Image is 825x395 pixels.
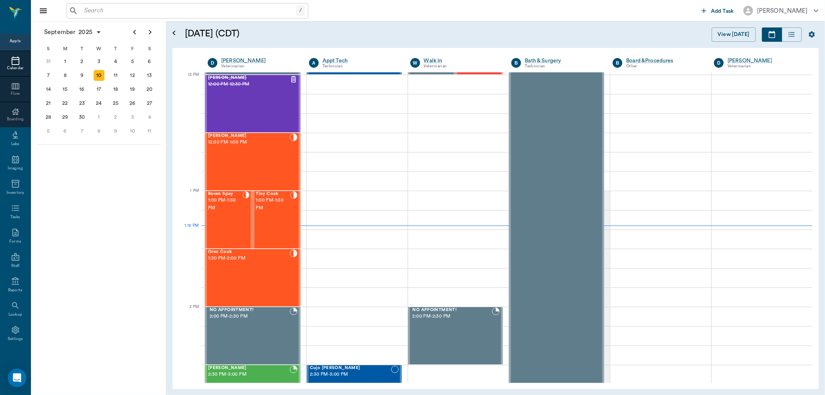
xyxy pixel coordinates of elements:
[94,56,104,67] div: Wednesday, September 3, 2025
[205,307,301,365] div: BOOKED, 2:00 PM - 2:30 PM
[60,70,70,81] div: Monday, September 8, 2025
[144,126,155,137] div: Saturday, October 11, 2025
[77,112,87,123] div: Tuesday, September 30, 2025
[127,112,138,123] div: Friday, October 3, 2025
[77,126,87,137] div: Tuesday, October 7, 2025
[205,191,253,249] div: CHECKED_IN, 1:00 PM - 1:30 PM
[626,57,702,65] div: Board &Procedures
[413,313,492,320] span: 2:00 PM - 2:30 PM
[205,133,301,191] div: CHECKED_IN, 12:30 PM - 1:00 PM
[208,255,290,262] span: 1:30 PM - 2:00 PM
[408,307,503,365] div: BOOKED, 2:00 PM - 2:30 PM
[8,369,26,387] div: Open Intercom Messenger
[221,57,297,65] a: [PERSON_NAME]
[77,70,87,81] div: Tuesday, September 9, 2025
[256,192,290,197] span: Tiny Cook
[9,239,21,245] div: Forms
[8,166,23,171] div: Imaging
[142,24,158,40] button: Next page
[43,126,54,137] div: Sunday, October 5, 2025
[7,190,24,196] div: Inventory
[208,250,290,255] span: Oreo Cook
[110,112,121,123] div: Thursday, October 2, 2025
[253,191,300,249] div: CHECKED_IN, 1:00 PM - 1:30 PM
[110,56,121,67] div: Thursday, September 4, 2025
[208,139,290,146] span: 12:30 PM - 1:00 PM
[323,57,399,65] a: Appt Tech
[699,3,737,18] button: Add Task
[8,336,23,342] div: Settings
[36,3,51,19] button: Close drawer
[94,98,104,109] div: Wednesday, September 24, 2025
[208,58,217,68] div: D
[94,84,104,95] div: Wednesday, September 17, 2025
[43,112,54,123] div: Sunday, September 28, 2025
[424,63,500,70] div: Veterinarian
[43,84,54,95] div: Sunday, September 14, 2025
[73,43,91,55] div: T
[40,24,106,40] button: September2025
[626,63,702,70] div: Other
[94,70,104,81] div: Today, Wednesday, September 10, 2025
[712,27,756,42] button: View [DATE]
[43,98,54,109] div: Sunday, September 21, 2025
[728,57,804,65] div: [PERSON_NAME]
[127,56,138,67] div: Friday, September 5, 2025
[11,141,19,147] div: Labs
[110,126,121,137] div: Thursday, October 9, 2025
[77,56,87,67] div: Tuesday, September 2, 2025
[410,58,420,68] div: W
[424,57,500,65] a: Walk In
[144,70,155,81] div: Saturday, September 13, 2025
[144,98,155,109] div: Saturday, September 27, 2025
[144,84,155,95] div: Saturday, September 20, 2025
[127,24,142,40] button: Previous page
[9,312,22,318] div: Lookup
[309,58,319,68] div: A
[179,303,199,322] div: 2 PM
[60,126,70,137] div: Monday, October 6, 2025
[208,75,290,80] span: [PERSON_NAME]
[728,63,804,70] div: Veterinarian
[127,126,138,137] div: Friday, October 10, 2025
[43,70,54,81] div: Sunday, September 7, 2025
[296,5,305,16] div: /
[40,43,57,55] div: S
[10,38,20,44] div: Appts
[60,98,70,109] div: Monday, September 22, 2025
[77,84,87,95] div: Tuesday, September 16, 2025
[208,197,243,212] span: 1:00 PM - 1:30 PM
[124,43,141,55] div: F
[310,371,391,378] span: 2:30 PM - 3:00 PM
[413,308,492,313] span: NO APPOINTMENT!
[169,18,179,48] button: Open calendar
[179,187,199,206] div: 1 PM
[107,43,124,55] div: T
[11,263,19,269] div: Staff
[757,6,808,15] div: [PERSON_NAME]
[613,58,622,68] div: B
[714,58,724,68] div: D
[256,197,290,212] span: 1:00 PM - 1:30 PM
[43,56,54,67] div: Sunday, August 31, 2025
[77,98,87,109] div: Tuesday, September 23, 2025
[210,308,290,313] span: NO APPOINTMENT!
[208,192,243,197] span: Raven Spay
[60,84,70,95] div: Monday, September 15, 2025
[144,56,155,67] div: Saturday, September 6, 2025
[81,5,296,16] input: Search
[57,43,74,55] div: M
[110,70,121,81] div: Thursday, September 11, 2025
[208,371,290,378] span: 2:30 PM - 3:00 PM
[210,313,290,320] span: 2:00 PM - 2:30 PM
[91,43,108,55] div: W
[127,98,138,109] div: Friday, September 26, 2025
[525,63,601,70] div: Technician
[144,112,155,123] div: Saturday, October 4, 2025
[525,57,601,65] a: Bath & Surgery
[179,71,199,90] div: 12 PM
[8,287,22,293] div: Reports
[60,56,70,67] div: Monday, September 1, 2025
